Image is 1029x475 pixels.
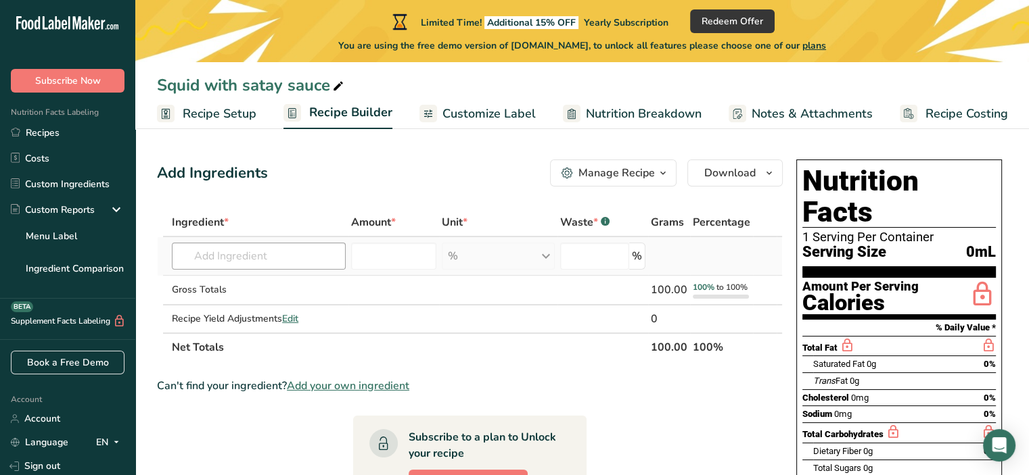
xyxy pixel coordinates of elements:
[409,429,559,461] div: Subscribe to a plan to Unlock your recipe
[850,376,859,386] span: 0g
[157,162,268,184] div: Add Ingredients
[813,376,836,386] i: Trans
[338,39,826,53] span: You are using the free demo version of [DOMAIN_NAME], to unlock all features please choose one of...
[442,105,536,123] span: Customize Label
[651,311,687,327] div: 0
[802,409,832,419] span: Sodium
[983,429,1015,461] div: Open Intercom Messenger
[802,393,849,403] span: Cholesterol
[183,105,256,123] span: Recipe Setup
[578,165,655,181] div: Manage Recipe
[813,376,848,386] span: Fat
[11,430,68,454] a: Language
[172,282,346,297] div: Gross Totals
[702,14,763,28] span: Redeem Offer
[802,280,919,293] div: Amount Per Serving
[867,359,876,369] span: 0g
[851,393,869,403] span: 0mg
[813,446,861,456] span: Dietary Fiber
[802,166,996,228] h1: Nutrition Facts
[419,99,536,129] a: Customize Label
[984,409,996,419] span: 0%
[690,9,775,33] button: Redeem Offer
[802,244,886,261] span: Serving Size
[802,343,838,353] span: Total Fat
[390,14,668,30] div: Limited Time!
[35,74,101,88] span: Subscribe Now
[687,159,783,186] button: Download
[11,301,33,312] div: BETA
[309,103,392,122] span: Recipe Builder
[813,359,865,369] span: Saturated Fat
[283,97,392,130] a: Recipe Builder
[282,312,298,325] span: Edit
[169,332,648,361] th: Net Totals
[584,16,668,29] span: Yearly Subscription
[693,214,750,230] span: Percentage
[802,293,919,313] div: Calories
[984,393,996,403] span: 0%
[586,105,702,123] span: Nutrition Breakdown
[925,105,1008,123] span: Recipe Costing
[157,378,783,394] div: Can't find your ingredient?
[863,463,873,473] span: 0g
[563,99,702,129] a: Nutrition Breakdown
[802,429,884,439] span: Total Carbohydrates
[96,434,124,451] div: EN
[484,16,578,29] span: Additional 15% OFF
[157,73,346,97] div: Squid with satay sauce
[752,105,873,123] span: Notes & Attachments
[834,409,852,419] span: 0mg
[11,203,95,217] div: Custom Reports
[704,165,756,181] span: Download
[966,244,996,261] span: 0mL
[172,311,346,326] div: Recipe Yield Adjustments
[287,378,409,394] span: Add your own ingredient
[172,214,229,230] span: Ingredient
[690,332,753,361] th: 100%
[863,446,873,456] span: 0g
[813,463,861,473] span: Total Sugars
[648,332,690,361] th: 100.00
[802,39,826,52] span: plans
[693,282,714,293] span: 100%
[172,243,346,270] input: Add Ingredient
[560,214,610,230] div: Waste
[11,351,124,374] a: Book a Free Demo
[157,99,256,129] a: Recipe Setup
[351,214,396,230] span: Amount
[11,69,124,93] button: Subscribe Now
[900,99,1008,129] a: Recipe Costing
[651,282,687,298] div: 100.00
[651,214,684,230] span: Grams
[729,99,873,129] a: Notes & Attachments
[802,320,996,336] section: % Daily Value *
[984,359,996,369] span: 0%
[716,282,748,293] span: to 100%
[802,230,996,244] div: 1 Serving Per Container
[442,214,467,230] span: Unit
[550,159,677,186] button: Manage Recipe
